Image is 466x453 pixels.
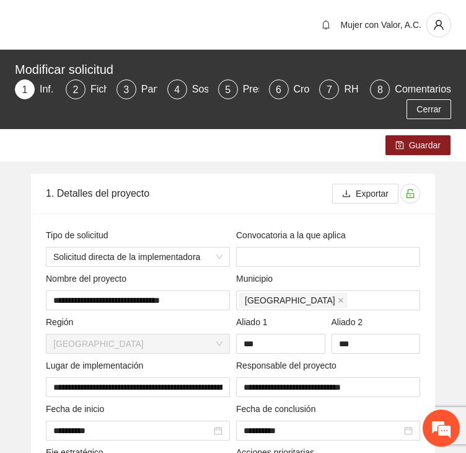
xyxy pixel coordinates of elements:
span: download [342,189,351,199]
div: Modificar solicitud [15,60,444,79]
div: 8Comentarios [370,79,451,99]
span: Chihuahua [53,334,222,353]
span: close [338,297,344,303]
span: save [395,141,404,151]
div: 2Ficha T [66,79,107,99]
div: 4Sostenibilidad [167,79,208,99]
span: bell [317,20,335,30]
span: Fecha de inicio [46,402,109,416]
div: RH y Consultores [344,79,431,99]
div: 1Inf. General [15,79,56,99]
span: user [427,19,451,30]
span: 2 [73,84,78,95]
span: 6 [276,84,281,95]
button: Cerrar [407,99,451,119]
span: Municipio [236,272,278,285]
span: Fecha de conclusión [236,402,320,416]
span: Responsable del proyecto [236,359,341,372]
span: Lugar de implementación [46,359,148,372]
span: Cerrar [416,102,441,116]
span: 5 [225,84,231,95]
span: Exportar [356,187,389,200]
div: Inf. General [40,79,102,99]
span: 8 [377,84,383,95]
div: 7RH y Consultores [319,79,360,99]
button: bell [316,15,336,35]
div: 3Participantes [116,79,157,99]
button: unlock [400,184,420,204]
span: 1 [22,84,28,95]
span: 3 [123,84,129,95]
span: Aliado 1 [236,315,272,329]
span: Solicitud directa de la implementadora [53,248,222,266]
span: Mujer con Valor, A.C. [341,20,421,30]
span: Nombre del proyecto [46,272,131,285]
span: unlock [401,189,420,199]
div: Cronograma [294,79,359,99]
div: Presupuesto [243,79,309,99]
div: 6Cronograma [269,79,310,99]
span: Convocatoria a la que aplica [236,228,350,242]
div: 1. Detalles del proyecto [46,176,332,211]
span: [GEOGRAPHIC_DATA] [245,294,335,307]
span: Tipo de solicitud [46,228,113,242]
div: Participantes [141,79,209,99]
span: 7 [327,84,332,95]
span: 4 [174,84,180,95]
span: Aliado 2 [332,315,367,329]
div: Ficha T [90,79,133,99]
button: user [426,12,451,37]
button: saveGuardar [385,135,451,155]
span: Región [46,315,78,329]
div: Sostenibilidad [192,79,264,99]
span: Guardar [409,138,441,152]
div: Comentarios [395,79,451,99]
button: downloadExportar [332,184,398,204]
span: Chihuahua [239,293,347,308]
div: 5Presupuesto [218,79,259,99]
